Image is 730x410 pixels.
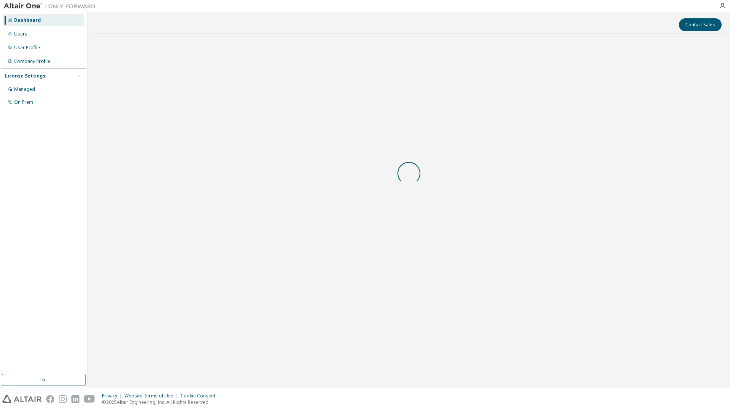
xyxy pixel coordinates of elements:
[14,45,40,51] div: User Profile
[124,393,181,399] div: Website Terms of Use
[14,17,41,23] div: Dashboard
[46,395,54,403] img: facebook.svg
[14,86,35,92] div: Managed
[5,73,45,79] div: License Settings
[102,399,220,405] p: © 2025 Altair Engineering, Inc. All Rights Reserved.
[59,395,67,403] img: instagram.svg
[71,395,79,403] img: linkedin.svg
[2,395,42,403] img: altair_logo.svg
[84,395,95,403] img: youtube.svg
[14,58,50,65] div: Company Profile
[14,99,33,105] div: On Prem
[679,18,722,31] button: Contact Sales
[102,393,124,399] div: Privacy
[4,2,99,10] img: Altair One
[14,31,27,37] div: Users
[181,393,220,399] div: Cookie Consent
